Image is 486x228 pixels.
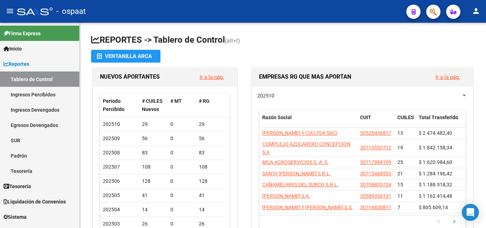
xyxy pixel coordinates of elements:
[4,198,66,206] span: Liquidación de Convenios
[142,177,165,185] div: 128
[259,73,351,80] span: EMPRESAS RG QUE MAS APORTAN
[419,145,452,150] span: $ 1.842.158,34
[103,164,120,170] span: 202507
[430,70,466,84] button: Ir a la pág.
[199,120,222,128] div: 29
[142,134,165,143] div: 56
[170,149,193,157] div: 0
[103,150,120,155] span: 202508
[397,205,400,210] span: 7
[199,206,222,214] div: 14
[462,204,479,221] div: Open Intercom Messenger
[397,115,414,120] span: CUILES
[397,145,403,150] span: 19
[360,130,391,136] span: 30525436817
[432,218,445,226] a: go to previous page
[419,115,458,120] span: Total Transferido
[170,98,182,104] span: # MT
[199,163,222,171] div: 108
[225,37,240,44] span: (alt+t)
[142,120,165,128] div: 29
[435,74,460,80] a: Ir a la pág.
[199,134,222,143] div: 56
[360,182,391,187] span: 30708833734
[262,171,331,176] span: SANTA [PERSON_NAME] S.R.L.
[360,145,391,150] span: 30715553712
[395,110,416,133] datatable-header-cell: CUILES
[262,159,329,165] span: MGA AGROSERVICIOS S. A. S.
[4,182,31,190] span: Tesorería
[194,70,230,84] button: Ir a la pág.
[259,110,357,133] datatable-header-cell: Razón Social
[103,178,120,184] span: 202506
[397,182,403,187] span: 15
[199,220,222,228] div: 26
[200,74,224,80] a: Ir a la pág.
[170,206,193,214] div: 0
[103,192,120,198] span: 202505
[257,93,274,99] span: 202510
[360,171,391,176] span: 30715468553
[100,94,139,117] datatable-header-cell: Período Percibido
[142,191,165,200] div: 41
[91,50,160,63] button: Ventanilla ARCA
[142,206,165,214] div: 14
[170,220,193,228] div: 0
[199,177,222,185] div: 128
[103,221,120,227] span: 202503
[357,110,395,133] datatable-header-cell: CUIT
[419,182,452,187] span: $ 1.188.918,32
[199,149,222,157] div: 83
[419,130,452,136] span: $ 2.474.482,40
[170,163,193,171] div: 0
[262,182,339,187] span: CAÑAMELARES DEL SURCO S.R.L.
[199,98,210,104] span: # RG
[142,98,163,112] span: # CUILES Nuevos
[103,136,120,141] span: 202509
[199,191,222,200] div: 41
[170,134,193,143] div: 0
[262,130,337,136] span: [PERSON_NAME] Y CIA LTDA SACI
[397,159,403,165] span: 25
[262,115,292,120] span: Razón Social
[170,177,193,185] div: 0
[168,94,196,117] datatable-header-cell: # MT
[4,45,22,53] span: Inicio
[142,149,165,157] div: 83
[419,193,452,199] span: $ 1.162.414,48
[472,7,480,15] mat-icon: person
[419,159,452,165] span: $ 1.620.984,60
[91,34,475,47] h1: REPORTES -> Tablero de Control
[103,121,120,127] span: 202510
[397,171,403,176] span: 21
[262,141,350,155] span: COMPLEJO AZUCARERO CONCEPCION S.A
[419,205,448,210] span: $ 805.609,14
[103,207,120,212] span: 202504
[416,110,466,133] datatable-header-cell: Total Transferido
[360,115,371,120] span: CUIT
[170,120,193,128] div: 0
[100,73,160,80] span: NUEVOS APORTANTES
[262,205,353,210] span: [PERSON_NAME] Y [PERSON_NAME] S.S.
[139,94,168,117] datatable-header-cell: # CUILES Nuevos
[360,159,391,165] span: 30717984109
[4,30,41,37] span: Firma Express
[262,193,310,199] span: [PERSON_NAME] S.A.
[419,171,452,176] span: $ 1.284.196,42
[196,94,224,117] datatable-header-cell: # RG
[97,50,155,63] div: Ventanilla ARCA
[4,60,29,68] span: Reportes
[360,205,391,210] span: 30716820811
[397,130,403,136] span: 13
[56,4,86,19] span: - ospaat
[170,191,193,200] div: 0
[6,7,14,15] mat-icon: menu
[360,193,391,199] span: 30589336131
[142,220,165,228] div: 26
[4,213,27,221] span: Sistema
[142,163,165,171] div: 108
[103,98,125,112] span: Período Percibido
[397,193,403,199] span: 11
[448,218,461,226] a: go to next page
